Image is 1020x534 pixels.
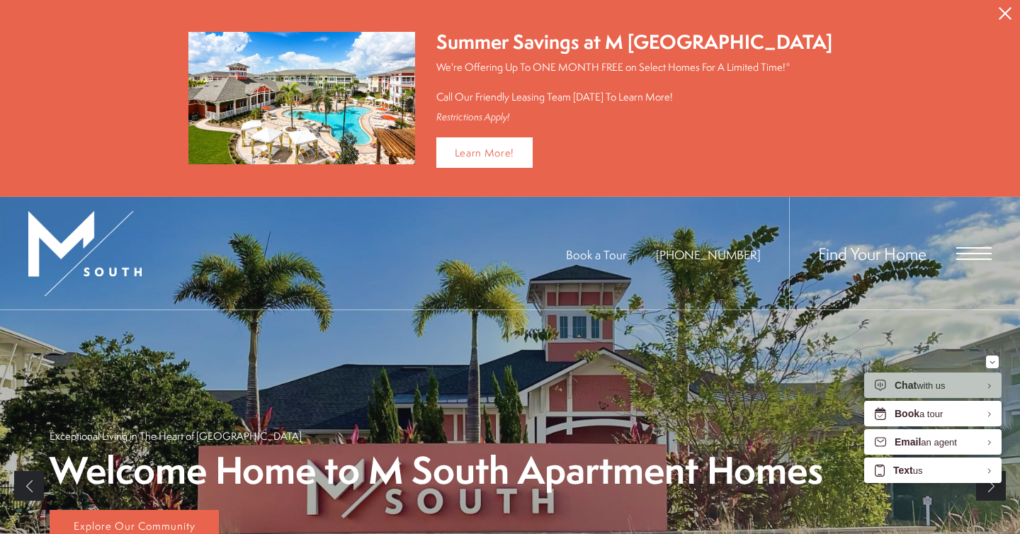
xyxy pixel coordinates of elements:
[436,28,832,56] div: Summer Savings at M [GEOGRAPHIC_DATA]
[976,471,1006,501] a: Next
[14,471,44,501] a: Previous
[956,246,992,259] button: Open Menu
[50,428,302,443] p: Exceptional Living in The Heart of [GEOGRAPHIC_DATA]
[656,246,761,262] span: [PHONE_NUMBER]
[28,211,142,296] img: MSouth
[566,246,626,262] a: Book a Tour
[818,242,926,264] a: Find Your Home
[188,32,415,164] img: Summer Savings at M South Apartments
[74,518,195,533] span: Explore Our Community
[50,450,823,491] p: Welcome Home to M South Apartment Homes
[656,246,761,262] a: Call Us at 813-570-8014
[436,137,533,168] a: Learn More!
[436,59,832,104] p: We're Offering Up To ONE MONTH FREE on Select Homes For A Limited Time!* Call Our Friendly Leasin...
[436,111,832,123] div: Restrictions Apply!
